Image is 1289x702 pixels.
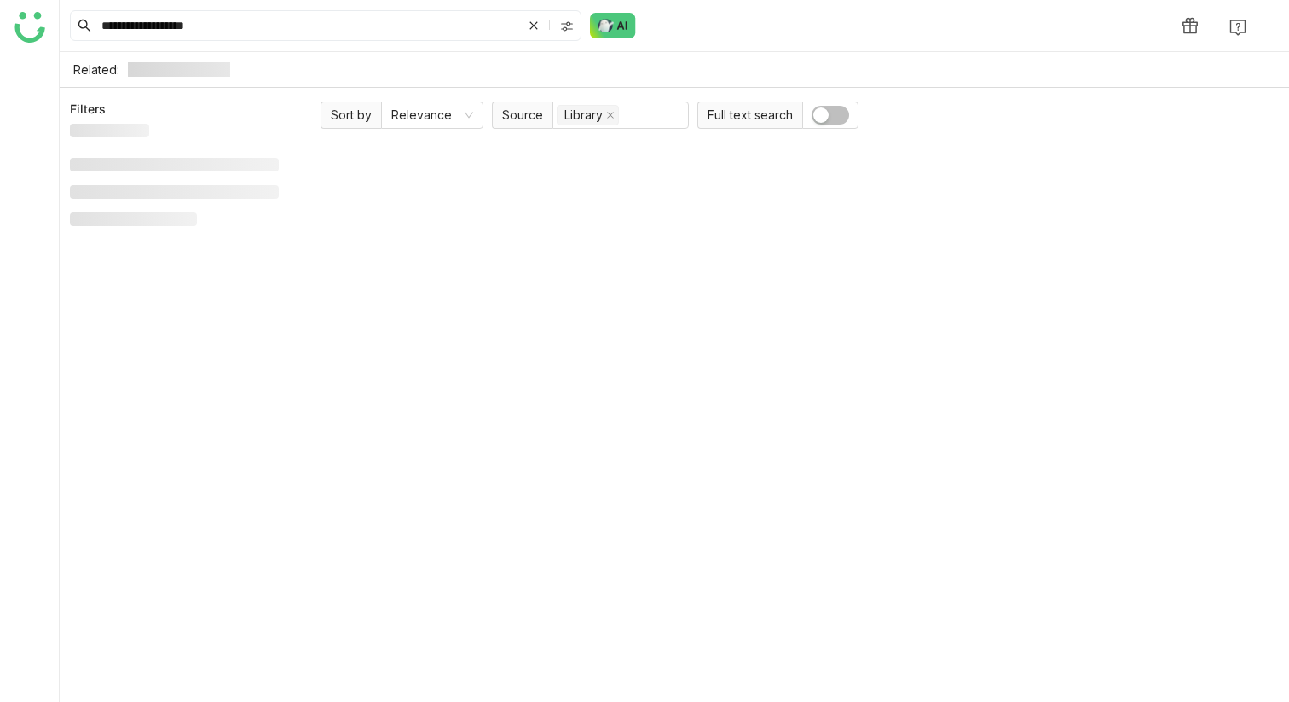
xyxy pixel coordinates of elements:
[70,101,106,118] div: Filters
[564,106,603,125] div: Library
[697,102,802,129] span: Full text search
[1229,19,1246,36] img: help.svg
[557,105,619,125] nz-select-item: Library
[321,102,381,129] span: Sort by
[73,62,119,77] div: Related:
[391,102,473,128] nz-select-item: Relevance
[14,12,45,43] img: logo
[492,102,552,129] span: Source
[590,13,636,38] img: ask-buddy-normal.svg
[560,20,574,33] img: search-type.svg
